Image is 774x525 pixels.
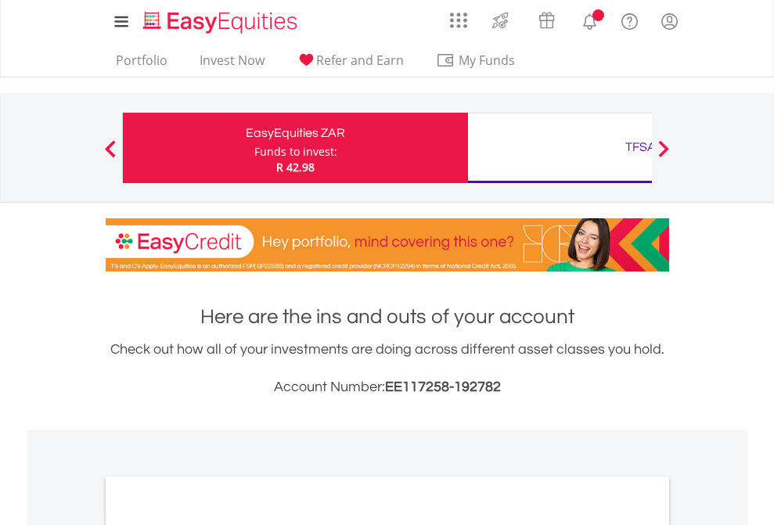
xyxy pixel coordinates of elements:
a: Refer and Earn [290,52,410,77]
img: grid-menu-icon.svg [450,12,467,29]
button: Previous [95,148,126,164]
span: Refer and Earn [316,52,404,69]
img: EasyCredit Promotion Banner [106,218,669,271]
h1: Here are the ins and outs of your account [106,303,669,331]
a: AppsGrid [440,4,477,29]
a: Portfolio [110,52,174,77]
span: EE117258-192782 [385,379,501,394]
a: FAQ's and Support [610,4,650,35]
a: Home page [137,4,304,35]
div: Check out how all of your investments are doing across different asset classes you hold. [106,339,669,398]
a: Invest Now [193,52,271,77]
a: Vouchers [524,4,570,33]
a: Notifications [570,4,610,35]
img: thrive-v2.svg [488,8,513,33]
a: My Profile [650,4,689,38]
span: R 42.98 [276,160,315,174]
div: EasyEquities ZAR [132,122,459,144]
h3: Account Number: [106,376,669,398]
div: Funds to invest: [254,144,337,160]
button: Next [648,148,679,164]
img: EasyEquities_Logo.png [140,9,304,35]
img: vouchers-v2.svg [534,8,560,33]
span: My Funds [436,50,538,70]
